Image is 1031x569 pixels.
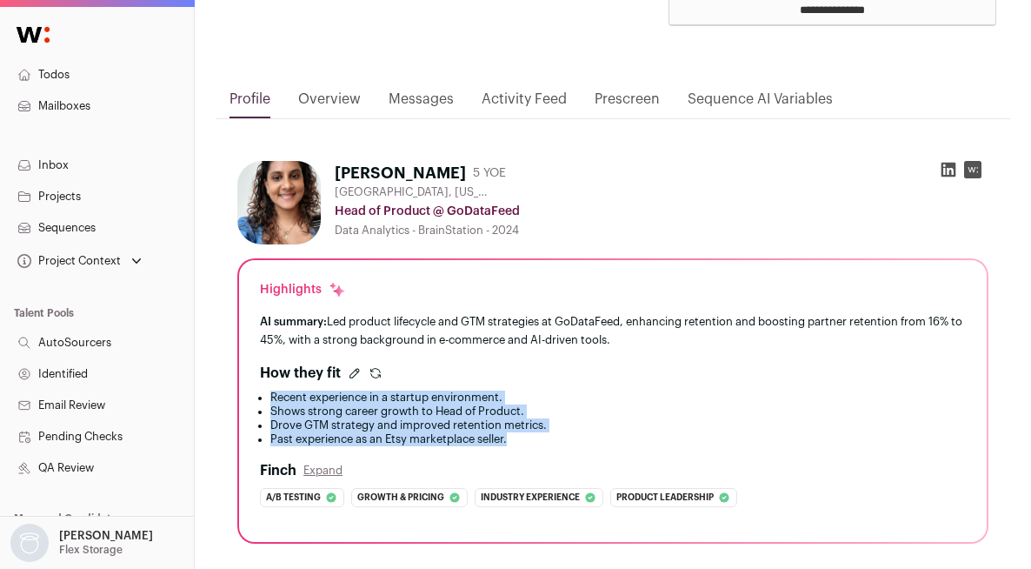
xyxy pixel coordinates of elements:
[595,89,660,118] a: Prescreen
[14,249,145,273] button: Open dropdown
[357,489,444,506] span: Growth & pricing
[298,89,361,118] a: Overview
[688,89,833,118] a: Sequence AI Variables
[270,391,966,405] li: Recent experience in a startup environment.
[10,524,49,562] img: nopic.png
[270,432,966,446] li: Past experience as an Etsy marketplace seller.
[481,489,580,506] span: Industry experience
[482,89,567,118] a: Activity Feed
[389,89,454,118] a: Messages
[335,203,988,220] div: Head of Product @ GoDataFeed
[7,17,59,52] img: Wellfound
[335,161,466,185] h1: [PERSON_NAME]
[616,489,714,506] span: Product leadership
[335,185,491,199] span: [GEOGRAPHIC_DATA], [US_STATE], [GEOGRAPHIC_DATA]
[473,164,506,182] div: 5 YOE
[229,89,270,118] a: Profile
[303,464,343,478] button: Expand
[59,543,123,557] p: Flex Storage
[237,161,321,244] img: a334928a417784cb7139bbffdc95848e16659a6af1486af1df7b268df8abf8d9.jpg
[270,405,966,418] li: Shows strong career growth to Head of Product.
[260,460,296,481] h2: Finch
[266,489,321,506] span: A/b testing
[260,312,966,349] div: Led product lifecycle and GTM strategies at GoDataFeed, enhancing retention and boosting partner ...
[7,524,156,562] button: Open dropdown
[14,254,121,268] div: Project Context
[270,418,966,432] li: Drove GTM strategy and improved retention metrics.
[59,529,153,543] p: [PERSON_NAME]
[260,316,327,327] span: AI summary:
[260,281,346,298] div: Highlights
[335,224,988,238] div: Data Analytics - BrainStation - 2024
[260,363,341,384] h2: How they fit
